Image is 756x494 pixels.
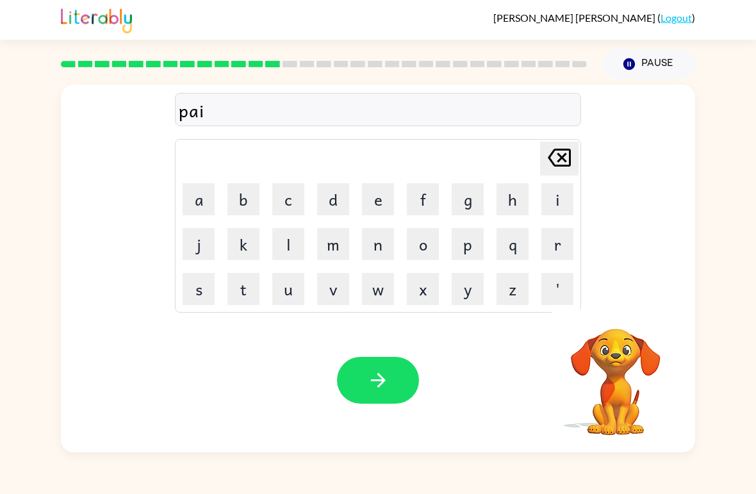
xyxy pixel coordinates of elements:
[362,183,394,215] button: e
[362,228,394,260] button: n
[227,183,259,215] button: b
[61,5,132,33] img: Literably
[493,12,695,24] div: ( )
[362,273,394,305] button: w
[541,273,573,305] button: '
[407,183,439,215] button: f
[272,228,304,260] button: l
[317,273,349,305] button: v
[452,228,484,260] button: p
[407,228,439,260] button: o
[452,183,484,215] button: g
[317,183,349,215] button: d
[183,273,215,305] button: s
[227,273,259,305] button: t
[183,183,215,215] button: a
[497,228,529,260] button: q
[541,228,573,260] button: r
[497,183,529,215] button: h
[272,273,304,305] button: u
[183,228,215,260] button: j
[552,309,680,437] video: Your browser must support playing .mp4 files to use Literably. Please try using another browser.
[227,228,259,260] button: k
[661,12,692,24] a: Logout
[317,228,349,260] button: m
[602,49,695,79] button: Pause
[272,183,304,215] button: c
[407,273,439,305] button: x
[493,12,657,24] span: [PERSON_NAME] [PERSON_NAME]
[541,183,573,215] button: i
[179,97,577,124] div: pai
[497,273,529,305] button: z
[452,273,484,305] button: y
